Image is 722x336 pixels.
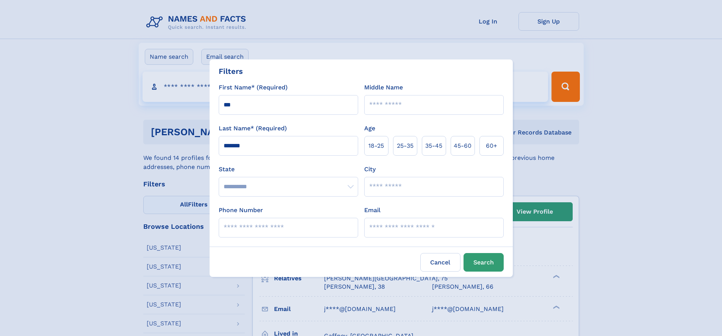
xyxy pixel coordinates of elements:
[464,253,504,272] button: Search
[486,141,497,150] span: 60+
[368,141,384,150] span: 18‑25
[364,165,376,174] label: City
[420,253,460,272] label: Cancel
[219,66,243,77] div: Filters
[425,141,442,150] span: 35‑45
[454,141,471,150] span: 45‑60
[219,124,287,133] label: Last Name* (Required)
[219,83,288,92] label: First Name* (Required)
[397,141,413,150] span: 25‑35
[364,124,375,133] label: Age
[364,206,381,215] label: Email
[364,83,403,92] label: Middle Name
[219,165,358,174] label: State
[219,206,263,215] label: Phone Number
